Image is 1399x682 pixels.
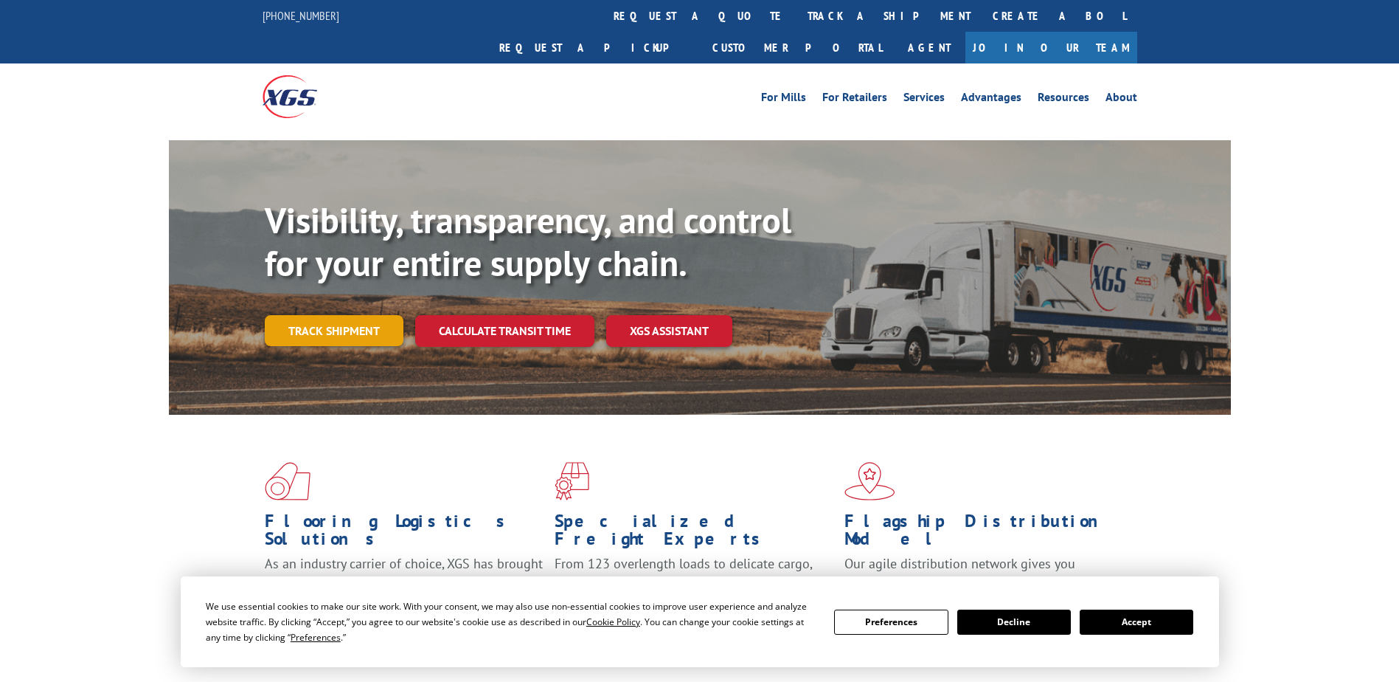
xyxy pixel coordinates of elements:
a: Services [903,92,945,108]
button: Preferences [834,610,948,635]
a: Track shipment [265,315,403,346]
div: Cookie Consent Prompt [181,576,1219,667]
h1: Specialized Freight Experts [555,512,833,555]
img: xgs-icon-flagship-distribution-model-red [844,462,895,500]
a: [PHONE_NUMBER] [263,8,339,23]
img: xgs-icon-total-supply-chain-intelligence-red [265,462,310,500]
span: Our agile distribution network gives you nationwide inventory management on demand. [844,555,1116,590]
a: Customer Portal [701,32,893,63]
a: Agent [893,32,965,63]
div: We use essential cookies to make our site work. With your consent, we may also use non-essential ... [206,599,816,645]
b: Visibility, transparency, and control for your entire supply chain. [265,197,791,286]
a: Request a pickup [488,32,701,63]
h1: Flooring Logistics Solutions [265,512,544,555]
a: XGS ASSISTANT [606,315,732,347]
button: Decline [957,610,1071,635]
span: Cookie Policy [586,616,640,628]
a: Calculate transit time [415,315,594,347]
h1: Flagship Distribution Model [844,512,1123,555]
a: For Retailers [822,92,887,108]
span: Preferences [291,631,341,644]
a: Join Our Team [965,32,1137,63]
a: For Mills [761,92,806,108]
img: xgs-icon-focused-on-flooring-red [555,462,589,500]
p: From 123 overlength loads to delicate cargo, our experienced staff knows the best way to move you... [555,555,833,621]
a: Advantages [961,92,1021,108]
a: About [1105,92,1137,108]
a: Resources [1038,92,1089,108]
span: As an industry carrier of choice, XGS has brought innovation and dedication to flooring logistics... [265,555,543,607]
button: Accept [1080,610,1193,635]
